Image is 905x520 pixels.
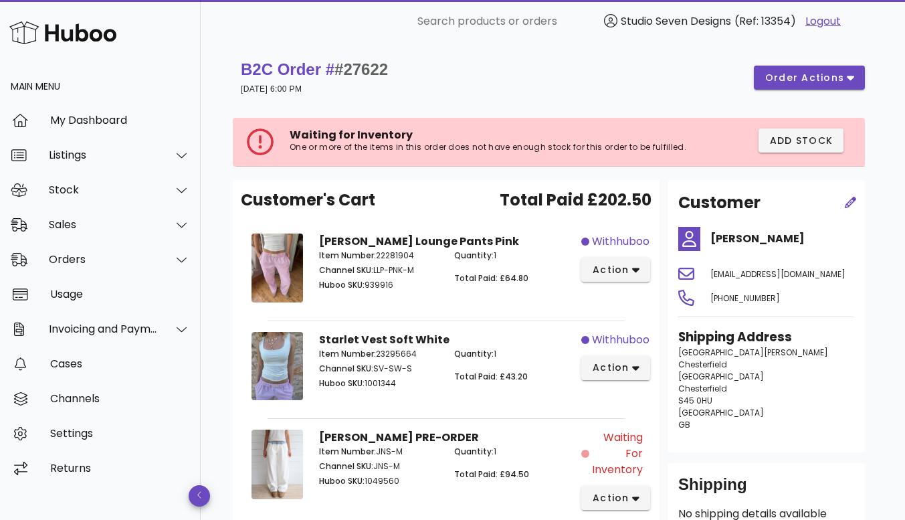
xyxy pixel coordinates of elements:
p: 1049560 [319,475,438,487]
button: order actions [754,66,865,90]
span: [PHONE_NUMBER] [710,292,780,304]
div: Stock [49,183,158,196]
div: Invoicing and Payments [49,323,158,335]
span: order actions [765,71,845,85]
span: Channel SKU: [319,264,373,276]
div: Returns [50,462,190,474]
button: action [581,486,650,510]
button: action [581,356,650,380]
strong: [PERSON_NAME] Lounge Pants Pink [319,234,519,249]
span: Total Paid £202.50 [500,188,651,212]
span: [EMAIL_ADDRESS][DOMAIN_NAME] [710,268,845,280]
button: Add Stock [759,128,844,153]
span: withhuboo [592,234,649,250]
div: Cases [50,357,190,370]
span: action [592,361,629,375]
span: Quantity: [454,250,494,261]
h4: [PERSON_NAME] [710,231,854,247]
p: 939916 [319,279,438,291]
span: Customer's Cart [241,188,375,212]
p: JNS-M [319,446,438,458]
span: [GEOGRAPHIC_DATA] [678,407,764,418]
span: (Ref: 13354) [734,13,796,29]
div: Channels [50,392,190,405]
span: S45 0HU [678,395,712,406]
span: Quantity: [454,348,494,359]
span: Item Number: [319,348,376,359]
div: Listings [49,149,158,161]
span: Total Paid: £43.20 [454,371,528,382]
span: Channel SKU: [319,460,373,472]
div: Shipping [678,474,854,506]
button: action [581,258,650,282]
div: Sales [49,218,158,231]
a: Logout [805,13,841,29]
span: Total Paid: £64.80 [454,272,528,284]
p: 22281904 [319,250,438,262]
p: 1 [454,250,573,262]
p: 1 [454,348,573,360]
p: 1001344 [319,377,438,389]
strong: Starlet Vest Soft White [319,332,449,347]
span: Chesterfield [678,383,727,394]
img: Huboo Logo [9,18,116,47]
span: Huboo SKU: [319,475,365,487]
span: action [592,263,629,277]
img: Product Image [252,332,303,401]
span: withhuboo [592,332,649,348]
h3: Shipping Address [678,328,854,347]
div: Orders [49,253,158,266]
span: Channel SKU: [319,363,373,374]
p: JNS-M [319,460,438,472]
span: Waiting for Inventory [290,127,413,143]
strong: [PERSON_NAME] PRE-ORDER [319,430,479,445]
p: LLP-PNK-M [319,264,438,276]
span: Item Number: [319,250,376,261]
img: Product Image [252,430,303,499]
span: GB [678,419,690,430]
span: Huboo SKU: [319,279,365,290]
span: Chesterfield [678,359,727,370]
p: 23295664 [319,348,438,360]
div: My Dashboard [50,114,190,126]
p: 1 [454,446,573,458]
span: [GEOGRAPHIC_DATA][PERSON_NAME] [678,347,828,358]
span: Quantity: [454,446,494,457]
img: Product Image [252,234,303,302]
h2: Customer [678,191,761,215]
span: Waiting for Inventory [592,430,643,478]
span: Total Paid: £94.50 [454,468,529,480]
span: Studio Seven Designs [621,13,731,29]
p: One or more of the items in this order does not have enough stock for this order to be fulfilled. [290,142,690,153]
small: [DATE] 6:00 PM [241,84,302,94]
strong: B2C Order # [241,60,388,78]
span: [GEOGRAPHIC_DATA] [678,371,764,382]
span: Item Number: [319,446,376,457]
span: action [592,491,629,505]
div: Settings [50,427,190,440]
span: Huboo SKU: [319,377,365,389]
span: Add Stock [769,134,833,148]
div: Usage [50,288,190,300]
span: #27622 [334,60,388,78]
p: SV-SW-S [319,363,438,375]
